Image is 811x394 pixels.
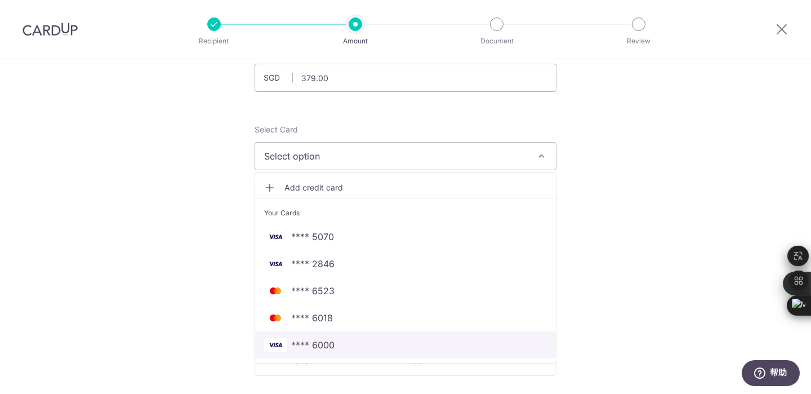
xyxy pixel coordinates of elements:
img: VISA [264,230,287,244]
span: SGD [264,72,293,83]
p: Amount [314,36,397,47]
p: Recipient [172,36,256,47]
p: Document [455,36,538,47]
span: translation missing: en.payables.payment_networks.credit_card.summary.labels.select_card [255,125,298,134]
button: Select option [255,142,556,170]
span: Add credit card [284,182,547,193]
img: MASTERCARD [264,284,287,298]
ul: Select option [255,172,556,364]
span: Select option [264,149,527,163]
input: 0.00 [255,64,556,92]
iframe: 打开一个小组件，您可以在其中找到更多信息 [741,360,800,388]
a: Add credit card [255,178,556,198]
img: VISA [264,338,287,352]
img: CardUp [23,23,78,36]
p: Review [597,36,680,47]
img: MASTERCARD [264,311,287,325]
span: Your Cards [264,207,300,219]
img: VISA [264,257,287,271]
